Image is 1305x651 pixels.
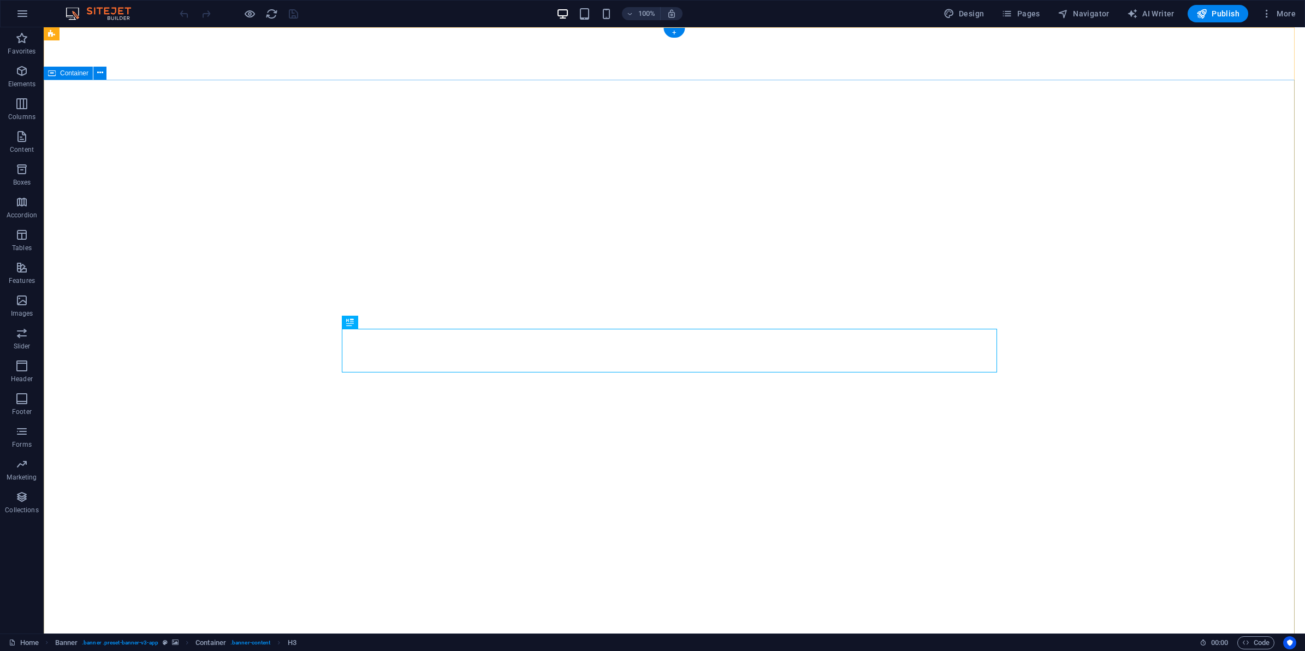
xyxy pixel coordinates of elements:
[230,636,270,649] span: . banner-content
[663,28,685,38] div: +
[1261,8,1296,19] span: More
[10,145,34,154] p: Content
[13,178,31,187] p: Boxes
[1001,8,1040,19] span: Pages
[11,375,33,383] p: Header
[288,636,296,649] span: Click to select. Double-click to edit
[1237,636,1274,649] button: Code
[622,7,661,20] button: 100%
[8,47,35,56] p: Favorites
[1219,638,1220,647] span: :
[12,440,32,449] p: Forms
[7,211,37,220] p: Accordion
[12,244,32,252] p: Tables
[1123,5,1179,22] button: AI Writer
[12,407,32,416] p: Footer
[8,80,36,88] p: Elements
[997,5,1044,22] button: Pages
[939,5,989,22] div: Design (Ctrl+Alt+Y)
[1127,8,1174,19] span: AI Writer
[1053,5,1114,22] button: Navigator
[60,70,88,76] span: Container
[55,636,78,649] span: Click to select. Double-click to edit
[172,640,179,646] i: This element contains a background
[265,7,278,20] button: reload
[1257,5,1300,22] button: More
[7,473,37,482] p: Marketing
[8,113,35,121] p: Columns
[1211,636,1228,649] span: 00 00
[1058,8,1110,19] span: Navigator
[163,640,168,646] i: This element is a customizable preset
[1242,636,1270,649] span: Code
[11,309,33,318] p: Images
[5,506,38,514] p: Collections
[939,5,989,22] button: Design
[265,8,278,20] i: Reload page
[14,342,31,351] p: Slider
[1188,5,1248,22] button: Publish
[944,8,984,19] span: Design
[667,9,677,19] i: On resize automatically adjust zoom level to fit chosen device.
[9,636,39,649] a: Click to cancel selection. Double-click to open Pages
[1196,8,1239,19] span: Publish
[55,636,296,649] nav: breadcrumb
[638,7,656,20] h6: 100%
[63,7,145,20] img: Editor Logo
[82,636,158,649] span: . banner .preset-banner-v3-app
[243,7,256,20] button: Click here to leave preview mode and continue editing
[1200,636,1229,649] h6: Session time
[1283,636,1296,649] button: Usercentrics
[195,636,226,649] span: Click to select. Double-click to edit
[9,276,35,285] p: Features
